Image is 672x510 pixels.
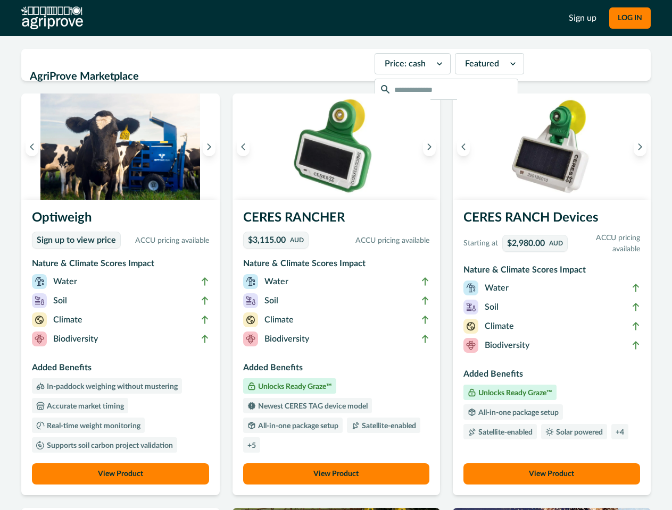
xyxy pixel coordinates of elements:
h3: Nature & Climate Scores Impact [243,257,429,274]
p: $3,115.00 [248,236,286,244]
p: Satellite-enabled [476,429,533,436]
p: + 4 [616,429,624,436]
img: AgriProve logo [21,6,83,30]
p: Soil [485,301,499,313]
p: Accurate market timing [45,403,124,410]
h3: CERES RANCH Devices [463,208,641,232]
button: Next image [203,137,215,156]
p: Soil [264,294,278,307]
h3: Added Benefits [32,361,209,378]
p: All-in-one package setup [476,409,559,416]
p: Biodiversity [485,339,529,352]
p: Soil [53,294,67,307]
button: Previous image [457,137,470,156]
button: View Product [463,463,641,484]
p: Climate [264,313,294,326]
p: Newest CERES TAG device model [256,403,368,410]
p: Biodiversity [264,333,309,345]
button: Previous image [237,137,250,156]
img: A screenshot of the Ready Graze application showing a 3D map of animal positions [21,93,220,200]
h3: Nature & Climate Scores Impact [32,257,209,274]
h3: Added Benefits [243,361,429,378]
button: Previous image [26,137,38,156]
p: ACCU pricing available [572,233,641,255]
p: Water [53,275,77,288]
h3: Nature & Climate Scores Impact [463,263,641,280]
button: View Product [243,463,429,484]
p: AUD [290,237,304,243]
p: + 5 [247,442,256,449]
p: ACCU pricing available [125,235,209,246]
img: A single CERES RANCH device [453,93,651,200]
p: In-paddock weighing without mustering [45,383,178,390]
p: Sign up to view price [37,235,116,245]
p: Biodiversity [53,333,98,345]
p: Supports soil carbon project validation [45,442,173,449]
p: Water [485,282,509,294]
p: Satellite-enabled [360,422,416,430]
button: Next image [423,137,436,156]
h3: Added Benefits [463,368,641,385]
p: Climate [485,320,514,333]
h3: Optiweigh [32,208,209,232]
p: Unlocks Ready Graze™ [476,389,552,397]
p: Real-time weight monitoring [45,422,140,430]
h3: CERES RANCHER [243,208,429,232]
p: Water [264,275,288,288]
p: Climate [53,313,82,326]
img: A single CERES RANCHER device [233,93,440,200]
button: LOG IN [609,7,651,29]
p: Solar powered [554,429,603,436]
button: Next image [634,137,646,156]
p: AUD [549,240,563,246]
p: $2,980.00 [507,239,545,248]
a: Sign up [569,12,596,24]
a: Sign up to view price [32,232,121,249]
p: All-in-one package setup [256,422,338,430]
button: View Product [32,463,209,484]
p: Unlocks Ready Graze™ [256,383,332,390]
h2: AgriProve Marketplace [30,66,368,87]
p: ACCU pricing available [313,235,429,246]
p: Starting at [463,238,498,249]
